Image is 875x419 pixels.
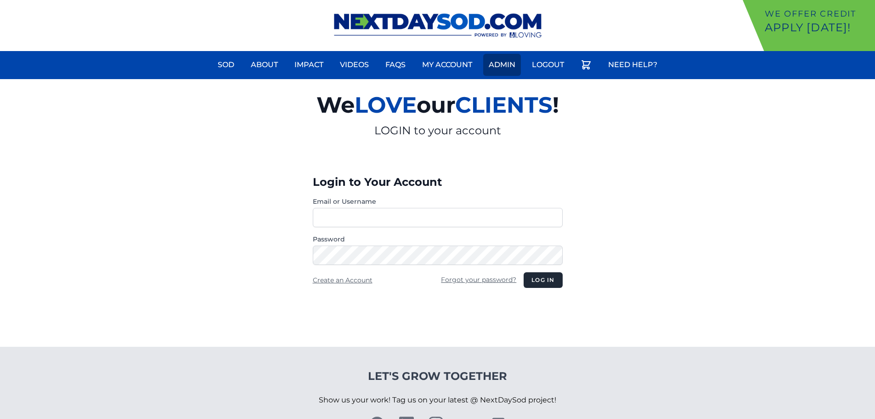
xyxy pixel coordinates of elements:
a: Logout [526,54,570,76]
span: CLIENTS [455,92,553,118]
button: Log in [524,272,562,288]
a: Need Help? [603,54,663,76]
label: Email or Username [313,197,563,206]
p: Show us your work! Tag us on your latest @ NextDaySod project! [319,384,556,417]
a: Forgot your password? [441,276,516,284]
span: LOVE [355,92,417,118]
h3: Login to Your Account [313,175,563,189]
a: Create an Account [313,276,373,284]
label: Password [313,235,563,244]
h2: We our ! [210,86,666,123]
h4: Let's Grow Together [319,369,556,384]
a: My Account [417,54,478,76]
a: About [245,54,283,76]
a: Videos [334,54,374,76]
a: FAQs [380,54,411,76]
a: Impact [289,54,329,76]
p: LOGIN to your account [210,123,666,138]
a: Admin [483,54,521,76]
a: Sod [212,54,240,76]
p: Apply [DATE]! [765,20,871,35]
p: We offer Credit [765,7,871,20]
